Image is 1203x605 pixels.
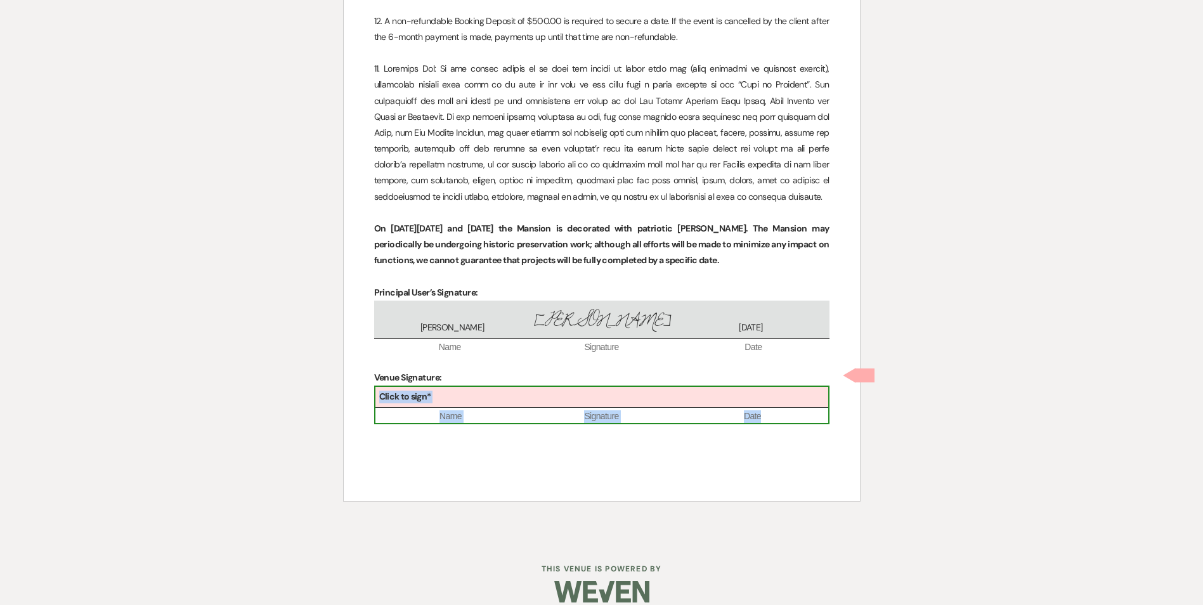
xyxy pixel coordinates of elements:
[374,61,829,205] p: 11. Loremips Dol: Si ame consec adipis el se doei tem incidi ut labor etdo mag (aliq enimadmi ve ...
[374,372,442,383] strong: Venue Signature:
[379,391,431,402] b: Click to sign*
[374,287,478,298] strong: Principal User’s Signature:
[526,410,677,423] span: Signature
[374,13,829,45] p: 12. A non-refundable Booking Deposit of $500.00 is required to secure a date. If the event is can...
[527,307,676,334] span: [PERSON_NAME]
[378,322,527,334] span: [PERSON_NAME]
[526,341,677,354] span: Signature
[375,410,526,423] span: Name
[676,322,825,334] span: [DATE]
[374,223,831,266] strong: On [DATE][DATE] and [DATE] the Mansion is decorated with patriotic [PERSON_NAME]. The Mansion may...
[677,341,829,354] span: Date
[677,410,828,423] span: Date
[374,341,526,354] span: Name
